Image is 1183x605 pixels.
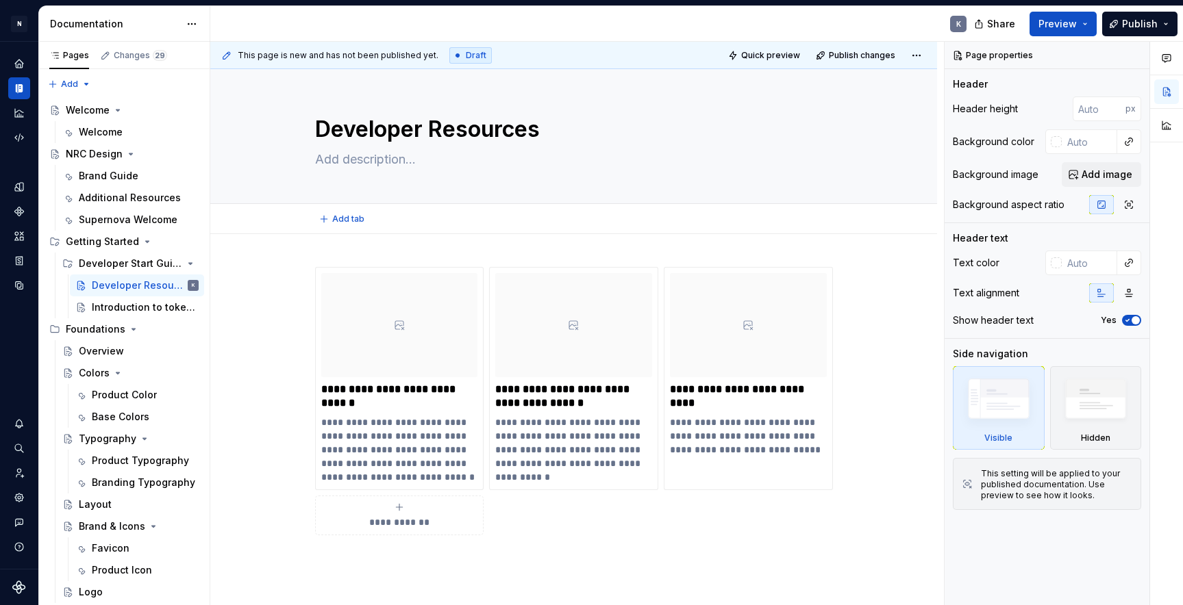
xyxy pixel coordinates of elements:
[92,300,196,314] div: Introduction to tokens
[70,559,204,581] a: Product Icon
[57,121,204,143] a: Welcome
[79,257,182,270] div: Developer Start Guide
[1062,162,1141,187] button: Add image
[57,340,204,362] a: Overview
[1030,12,1097,36] button: Preview
[8,437,30,459] button: Search ⌘K
[741,50,800,61] span: Quick preview
[57,165,204,187] a: Brand Guide
[79,169,138,183] div: Brand Guide
[987,17,1015,31] span: Share
[1125,103,1136,114] p: px
[92,476,195,489] div: Branding Typography
[953,198,1064,211] div: Background aspect ratio
[192,279,195,292] div: K
[1062,129,1117,154] input: Auto
[50,17,179,31] div: Documentation
[956,18,961,29] div: K
[953,102,1018,116] div: Header height
[44,231,204,253] div: Getting Started
[1102,12,1178,36] button: Publish
[57,493,204,515] a: Layout
[953,135,1034,149] div: Background color
[79,432,136,446] div: Typography
[153,50,167,61] span: 29
[79,213,177,227] div: Supernova Welcome
[79,498,112,511] div: Layout
[92,454,189,467] div: Product Typography
[70,406,204,428] a: Base Colors
[466,50,486,61] span: Draft
[57,428,204,450] a: Typography
[79,191,181,205] div: Additional Resources
[953,256,999,270] div: Text color
[8,487,30,509] a: Settings
[57,362,204,384] a: Colors
[953,77,988,91] div: Header
[66,322,125,336] div: Foundations
[92,388,157,402] div: Product Color
[11,16,27,32] div: N
[953,231,1008,245] div: Header text
[724,46,806,65] button: Quick preview
[66,235,139,248] div: Getting Started
[953,286,1019,300] div: Text alignment
[44,75,95,94] button: Add
[8,77,30,99] a: Documentation
[1073,96,1125,121] input: Auto
[92,563,152,577] div: Product Icon
[8,462,30,484] a: Invite team
[967,12,1024,36] button: Share
[57,515,204,537] a: Brand & Icons
[1050,366,1142,450] div: Hidden
[8,274,30,296] a: Data sources
[8,53,30,75] a: Home
[3,9,36,38] button: N
[12,580,26,594] svg: Supernova Logo
[984,433,1012,443] div: Visible
[79,519,145,533] div: Brand & Icons
[8,102,30,124] div: Analytics
[92,541,129,555] div: Favicon
[79,366,110,380] div: Colors
[57,581,204,603] a: Logo
[61,79,78,90] span: Add
[70,384,204,406] a: Product Color
[981,468,1132,501] div: This setting will be applied to your published documentation. Use preview to see how it looks.
[8,250,30,272] a: Storybook stories
[70,537,204,559] a: Favicon
[1038,17,1077,31] span: Preview
[70,296,204,318] a: Introduction to tokens
[8,413,30,435] button: Notifications
[79,585,103,599] div: Logo
[66,103,110,117] div: Welcome
[57,253,204,274] div: Developer Start Guide
[953,347,1028,361] div: Side navigation
[70,472,204,493] a: Branding Typography
[57,209,204,231] a: Supernova Welcome
[1122,17,1158,31] span: Publish
[44,99,204,121] a: Welcome
[829,50,895,61] span: Publish changes
[79,344,124,358] div: Overview
[953,366,1045,450] div: Visible
[8,225,30,247] a: Assets
[238,50,438,61] span: This page is new and has not been published yet.
[953,313,1034,327] div: Show header text
[8,176,30,198] a: Design tokens
[8,511,30,533] button: Contact support
[312,113,830,146] textarea: Developer Resources
[79,125,123,139] div: Welcome
[8,127,30,149] a: Code automation
[953,168,1038,181] div: Background image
